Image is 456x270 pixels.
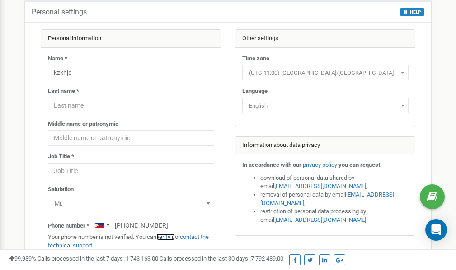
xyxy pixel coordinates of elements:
[242,65,409,80] span: (UTC-11:00) Pacific/Midway
[274,216,366,223] a: [EMAIL_ADDRESS][DOMAIN_NAME]
[245,67,405,79] span: (UTC-11:00) Pacific/Midway
[260,191,409,207] li: removal of personal data by email ,
[48,233,209,249] a: contact the technical support
[91,218,198,233] input: +1-800-555-55-55
[242,98,409,113] span: English
[260,174,409,191] li: download of personal data shared by email ,
[235,137,415,155] div: Information about data privacy
[251,255,283,262] u: 7 792 489,00
[242,87,268,96] label: Language
[260,191,394,206] a: [EMAIL_ADDRESS][DOMAIN_NAME]
[48,120,118,128] label: Middle name or patronymic
[91,218,112,233] div: Telephone country code
[9,255,36,262] span: 99,989%
[48,233,214,250] p: Your phone number is not verified. You can or
[126,255,158,262] u: 1 743 163,00
[48,65,214,80] input: Name
[303,161,337,168] a: privacy policy
[48,87,79,96] label: Last name *
[48,55,67,63] label: Name *
[235,30,415,48] div: Other settings
[32,8,87,16] h5: Personal settings
[338,161,382,168] strong: you can request:
[38,255,158,262] span: Calls processed in the last 7 days :
[160,255,283,262] span: Calls processed in the last 30 days :
[425,219,447,241] div: Open Intercom Messenger
[245,100,405,112] span: English
[51,197,211,210] span: Mr.
[48,130,214,146] input: Middle name or patronymic
[48,152,74,161] label: Job Title *
[41,30,221,48] div: Personal information
[48,98,214,113] input: Last name
[274,183,366,189] a: [EMAIL_ADDRESS][DOMAIN_NAME]
[400,8,424,16] button: HELP
[48,196,214,211] span: Mr.
[260,207,409,224] li: restriction of personal data processing by email .
[48,163,214,178] input: Job Title
[48,185,74,194] label: Salutation
[48,222,89,230] label: Phone number *
[156,233,175,240] a: verify it
[242,55,269,63] label: Time zone
[242,161,301,168] strong: In accordance with our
